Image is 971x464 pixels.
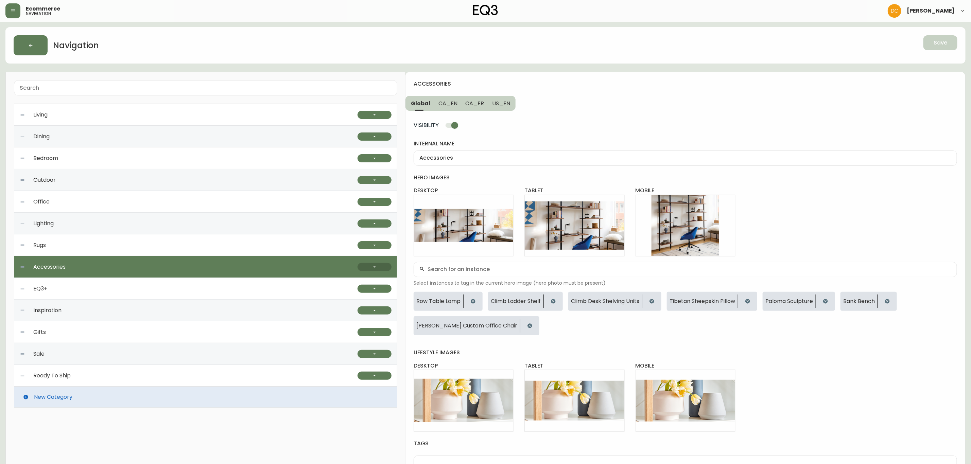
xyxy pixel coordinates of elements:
[416,298,461,304] span: Row Table Lamp
[524,362,624,370] h4: tablet
[33,199,50,205] span: Office
[33,329,46,335] span: Gifts
[636,362,735,370] h4: mobile
[524,187,624,194] h4: tablet
[571,298,639,304] span: Climb Desk Shelving Units
[491,298,541,304] span: Climb Ladder Shelf
[414,140,957,147] label: internal name
[428,266,951,273] input: Search for an instance
[33,220,54,227] span: Lighting
[33,286,47,292] span: EQ3+
[907,8,955,14] span: [PERSON_NAME]
[414,187,514,194] h4: desktop
[636,187,735,194] h4: mobile
[26,6,60,12] span: Ecommerce
[411,100,430,107] span: Global
[466,100,484,107] span: CA_FR
[414,362,514,370] h4: desktop
[438,100,457,107] span: CA_EN
[33,373,71,379] span: Ready To Ship
[20,85,392,91] input: Search
[33,307,62,314] span: Inspiration
[34,394,72,400] span: New Category
[414,280,957,287] span: Select instances to tag in the current hero image (hero photo must be present)
[414,349,957,356] h4: lifestyle images
[843,298,875,304] span: Bank Bench
[33,264,66,270] span: Accessories
[414,440,957,447] h4: tags
[33,155,58,161] span: Bedroom
[888,4,901,18] img: 7eb451d6983258353faa3212700b340b
[26,12,51,16] h5: navigation
[765,298,813,304] span: Paloma Sculpture
[414,174,957,181] h4: hero images
[414,80,952,88] h4: accessories
[33,112,48,118] span: Living
[33,133,50,140] span: Dining
[33,177,56,183] span: Outdoor
[33,351,45,357] span: Sale
[414,122,439,129] span: VISIBILITY
[473,5,498,16] img: logo
[33,242,46,248] span: Rugs
[416,323,517,329] span: [PERSON_NAME] Custom Office Chair
[53,40,99,51] h2: Navigation
[492,100,510,107] span: US_EN
[670,298,735,304] span: Tibetan Sheepskin Pillow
